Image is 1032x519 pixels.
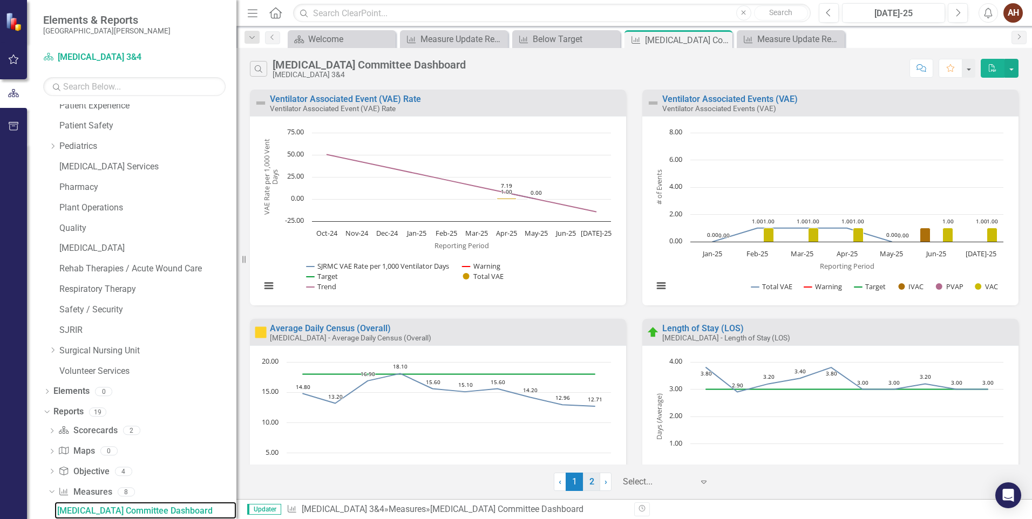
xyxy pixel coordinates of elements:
[43,77,226,96] input: Search Below...
[290,32,393,46] a: Welcome
[898,231,909,239] text: 0.00
[43,26,171,35] small: [GEOGRAPHIC_DATA][PERSON_NAME]
[262,356,279,366] text: 20.00
[287,149,304,159] text: 50.00
[291,193,304,203] text: 0.00
[262,386,279,396] text: 15.00
[853,217,864,225] text: 1.00
[393,363,408,370] text: 18.10
[662,104,776,113] small: Ventilator Associated Events (VAE)
[533,32,617,46] div: Below Target
[707,231,718,238] text: 0.00
[270,333,431,342] small: [MEDICAL_DATA] - Average Daily Census (Overall)
[525,228,548,238] text: May-25
[942,217,954,225] text: 1.00
[501,182,512,189] text: 7.19
[583,473,600,491] a: 2
[752,217,763,225] text: 1.00
[59,345,236,357] a: Surgical Nursing Unit
[287,503,626,516] div: » »
[662,333,790,342] small: [MEDICAL_DATA] - Length of Stay (LOS)
[669,384,682,393] text: 3.00
[886,231,898,238] text: 0.00
[420,32,505,46] div: Measure Update Report
[647,97,660,110] img: Not Defined
[58,445,94,457] a: Maps
[987,228,997,242] path: Jul-25, 1. VAC.
[769,8,792,17] span: Search
[791,249,813,258] text: Mar-25
[115,467,132,476] div: 4
[936,282,963,291] button: Show PVAP
[648,127,1009,303] svg: Interactive chart
[389,504,426,514] a: Measures
[853,228,864,242] path: Apr-25, 1. VAC.
[273,59,466,71] div: [MEDICAL_DATA] Committee Dashboard
[809,228,819,242] path: Mar-25, 1. VAC.
[531,189,542,196] text: 0.00
[820,261,874,271] text: Reporting Period
[285,215,304,225] text: -25.00
[261,278,276,293] button: View chart menu, Chart
[255,127,616,303] svg: Interactive chart
[287,171,304,181] text: 25.00
[739,32,842,46] a: Measure Update Report
[531,188,542,196] text: 0.00
[270,323,391,333] a: Average Daily Census (Overall)
[797,217,808,225] text: 1.00
[59,140,236,153] a: Pediatrics
[669,209,682,218] text: 2.00
[669,356,682,366] text: 4.00
[59,242,236,255] a: [MEDICAL_DATA]
[555,228,576,238] text: Jun-25
[59,263,236,275] a: Rehab Therapies / Acute Wound Care
[307,261,451,271] button: Show SJRMC VAE Rate per 1,000 Ventilator Days
[266,447,279,457] text: 5.00
[307,271,338,281] button: Show Target
[57,506,236,516] div: [MEDICAL_DATA] Committee Dashboard
[982,379,994,386] text: 3.00
[808,217,819,225] text: 1.00
[654,169,664,204] text: # of Events
[59,365,236,378] a: Volunteer Services
[566,473,583,491] span: 1
[463,271,504,281] button: Show Total VAE
[1003,3,1023,23] div: AH
[296,383,310,391] text: 14.80
[254,326,267,339] img: Caution
[669,236,682,245] text: 0.00
[857,379,868,386] text: 3.00
[908,282,924,291] text: IVAC
[920,228,931,242] path: Jun-25, 1. IVAC.
[846,7,941,20] div: [DATE]-25
[273,71,466,79] div: [MEDICAL_DATA] 3&4
[345,228,369,238] text: Nov-24
[826,370,837,377] text: 3.80
[53,406,84,418] a: Reports
[704,387,990,391] g: Target, line 3 of 3 with 10 data points.
[837,249,858,258] text: Apr-25
[247,504,281,515] span: Updater
[59,120,236,132] a: Patient Safety
[995,482,1021,508] div: Open Intercom Messenger
[255,127,621,303] div: Chart. Highcharts interactive chart.
[262,417,279,427] text: 10.00
[605,476,607,487] span: ›
[842,3,945,23] button: [DATE]-25
[316,228,338,238] text: Oct-24
[654,393,664,440] text: Days (Average)
[434,241,489,250] text: Reporting Period
[701,370,712,377] text: 3.80
[669,438,682,448] text: 1.00
[308,32,393,46] div: Welcome
[898,282,924,291] button: Show IVAC
[841,217,853,225] text: 1.00
[307,282,336,291] button: Show Trend
[436,228,457,238] text: Feb-25
[880,249,903,258] text: May-25
[751,282,792,291] button: Show Total VAE
[5,12,24,31] img: ClearPoint Strategy
[888,379,900,386] text: 3.00
[118,487,135,496] div: 8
